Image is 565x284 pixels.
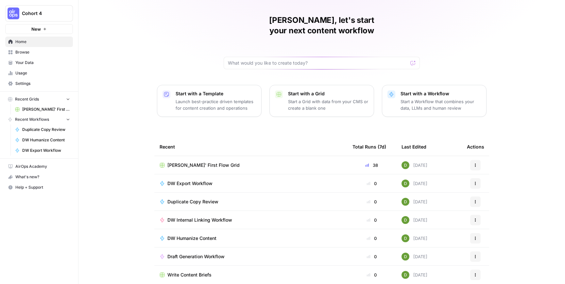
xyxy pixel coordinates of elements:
span: [PERSON_NAME]' First Flow Grid [167,162,240,168]
div: [DATE] [402,180,427,187]
div: Last Edited [402,138,426,156]
div: [DATE] [402,198,427,206]
a: DW Humanize Content [160,235,342,242]
div: [DATE] [402,234,427,242]
span: Help + Support [15,184,70,190]
a: Duplicate Copy Review [160,198,342,205]
button: What's new? [5,172,73,182]
div: 0 [352,198,391,205]
div: 0 [352,253,391,260]
p: Start with a Workflow [401,90,481,97]
a: Settings [5,78,73,89]
span: DW Humanize Content [167,235,216,242]
input: What would you like to create today? [228,60,408,66]
div: [DATE] [402,271,427,279]
a: Your Data [5,57,73,68]
a: [PERSON_NAME]' First Flow Grid [160,162,342,168]
img: knmefa8n1gn4ubp7wm6dsgpq4v8p [402,253,409,260]
a: DW Export Workflow [160,180,342,187]
div: 0 [352,217,391,223]
a: Duplicate Copy Review [12,124,73,135]
a: DW Export Workflow [12,145,73,156]
img: knmefa8n1gn4ubp7wm6dsgpq4v8p [402,180,409,187]
span: Write Content Briefs [167,272,212,278]
span: Recent Workflows [15,117,49,122]
a: Browse [5,47,73,57]
span: New [31,26,41,32]
a: Write Content Briefs [160,272,342,278]
span: Duplicate Copy Review [167,198,218,205]
span: Draft Generation Workflow [167,253,225,260]
a: DW Humanize Content [12,135,73,145]
button: Start with a TemplateLaunch best-practice driven templates for content creation and operations [157,85,262,117]
a: Home [5,37,73,47]
img: knmefa8n1gn4ubp7wm6dsgpq4v8p [402,161,409,169]
p: Start a Grid with data from your CMS or create a blank one [288,98,368,111]
img: knmefa8n1gn4ubp7wm6dsgpq4v8p [402,216,409,224]
div: Recent [160,138,342,156]
div: [DATE] [402,161,427,169]
h1: [PERSON_NAME], let's start your next content workflow [224,15,420,36]
div: 38 [352,162,391,168]
button: Recent Grids [5,94,73,104]
button: Workspace: Cohort 4 [5,5,73,22]
span: Browse [15,49,70,55]
p: Start with a Template [176,90,256,97]
button: Recent Workflows [5,115,73,124]
span: AirOps Academy [15,164,70,169]
div: 0 [352,272,391,278]
a: [PERSON_NAME]' First Flow Grid [12,104,73,115]
img: knmefa8n1gn4ubp7wm6dsgpq4v8p [402,234,409,242]
div: [DATE] [402,253,427,260]
a: AirOps Academy [5,161,73,172]
span: Cohort 4 [22,10,61,17]
span: Usage [15,70,70,76]
div: Actions [467,138,484,156]
span: Your Data [15,60,70,66]
button: Help + Support [5,182,73,193]
button: Start with a WorkflowStart a Workflow that combines your data, LLMs and human review [382,85,487,117]
a: Draft Generation Workflow [160,253,342,260]
img: Cohort 4 Logo [8,8,19,19]
img: knmefa8n1gn4ubp7wm6dsgpq4v8p [402,198,409,206]
div: 0 [352,180,391,187]
span: DW Internal Linking Workflow [167,217,232,223]
div: [DATE] [402,216,427,224]
a: Usage [5,68,73,78]
span: DW Humanize Content [22,137,70,143]
span: [PERSON_NAME]' First Flow Grid [22,106,70,112]
button: New [5,24,73,34]
button: Start with a GridStart a Grid with data from your CMS or create a blank one [269,85,374,117]
a: DW Internal Linking Workflow [160,217,342,223]
div: Total Runs (7d) [352,138,386,156]
span: Recent Grids [15,96,39,102]
p: Start with a Grid [288,90,368,97]
p: Start a Workflow that combines your data, LLMs and human review [401,98,481,111]
span: Duplicate Copy Review [22,127,70,133]
span: Home [15,39,70,45]
span: Settings [15,81,70,87]
div: 0 [352,235,391,242]
span: DW Export Workflow [22,148,70,153]
div: What's new? [6,172,73,182]
span: DW Export Workflow [167,180,213,187]
p: Launch best-practice driven templates for content creation and operations [176,98,256,111]
img: knmefa8n1gn4ubp7wm6dsgpq4v8p [402,271,409,279]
